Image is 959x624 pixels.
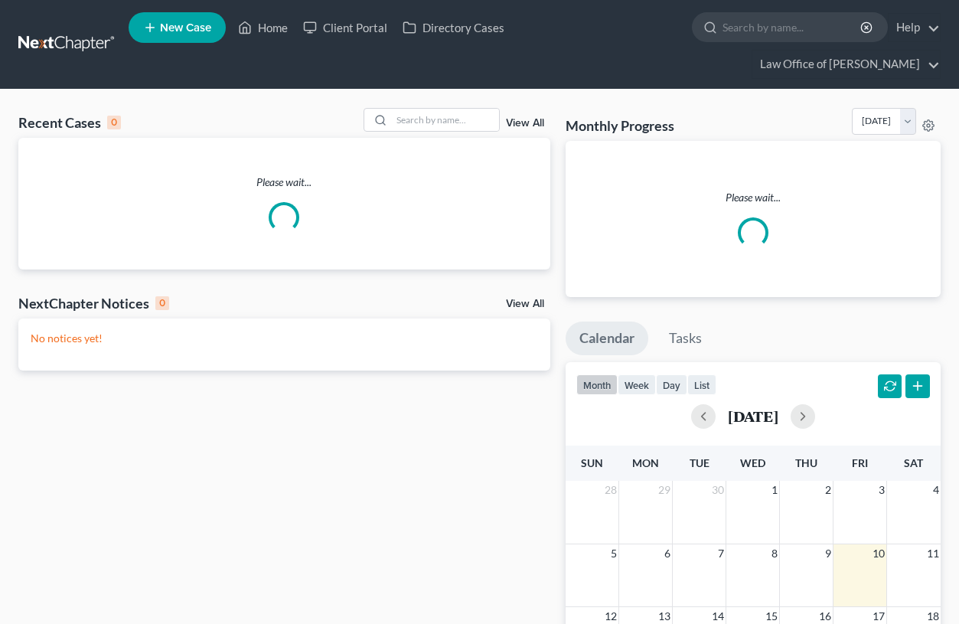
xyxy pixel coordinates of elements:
a: Law Office of [PERSON_NAME] [752,51,940,78]
input: Search by name... [392,109,499,131]
a: Client Portal [295,14,395,41]
div: Recent Cases [18,113,121,132]
p: Please wait... [578,190,928,205]
p: No notices yet! [31,331,538,346]
span: 3 [877,481,886,499]
span: 7 [716,544,726,563]
span: 1 [770,481,779,499]
button: day [656,374,687,395]
div: NextChapter Notices [18,294,169,312]
span: 30 [710,481,726,499]
span: 6 [663,544,672,563]
a: Calendar [566,322,648,355]
span: Thu [795,456,817,469]
button: month [576,374,618,395]
span: Wed [740,456,765,469]
a: Help [889,14,940,41]
span: 11 [925,544,941,563]
span: 2 [824,481,833,499]
a: Directory Cases [395,14,512,41]
div: 0 [107,116,121,129]
span: Mon [632,456,659,469]
h2: [DATE] [728,408,778,424]
span: Fri [852,456,868,469]
div: 0 [155,296,169,310]
button: week [618,374,656,395]
span: Sun [581,456,603,469]
span: 9 [824,544,833,563]
p: Please wait... [18,175,550,190]
span: 5 [609,544,618,563]
span: New Case [160,22,211,34]
button: list [687,374,716,395]
a: Home [230,14,295,41]
a: View All [506,118,544,129]
a: Tasks [655,322,716,355]
a: View All [506,299,544,309]
span: 29 [657,481,672,499]
span: Sat [904,456,923,469]
h3: Monthly Progress [566,116,674,135]
input: Search by name... [723,13,863,41]
span: 28 [603,481,618,499]
span: 4 [931,481,941,499]
span: 10 [871,544,886,563]
span: Tue [690,456,709,469]
span: 8 [770,544,779,563]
